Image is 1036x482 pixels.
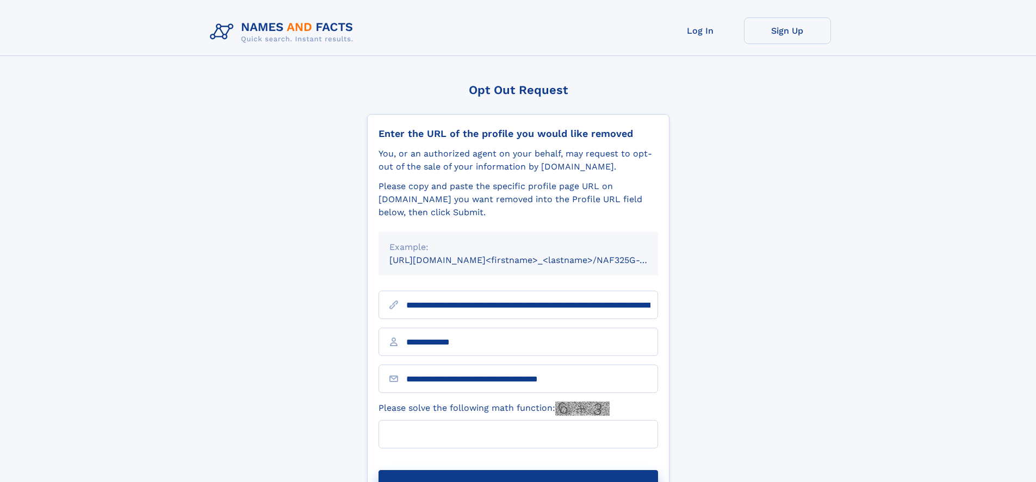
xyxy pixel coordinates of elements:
[379,180,658,219] div: Please copy and paste the specific profile page URL on [DOMAIN_NAME] you want removed into the Pr...
[206,17,362,47] img: Logo Names and Facts
[379,128,658,140] div: Enter the URL of the profile you would like removed
[657,17,744,44] a: Log In
[744,17,831,44] a: Sign Up
[389,241,647,254] div: Example:
[379,402,610,416] label: Please solve the following math function:
[367,83,669,97] div: Opt Out Request
[379,147,658,173] div: You, or an authorized agent on your behalf, may request to opt-out of the sale of your informatio...
[389,255,679,265] small: [URL][DOMAIN_NAME]<firstname>_<lastname>/NAF325G-xxxxxxxx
